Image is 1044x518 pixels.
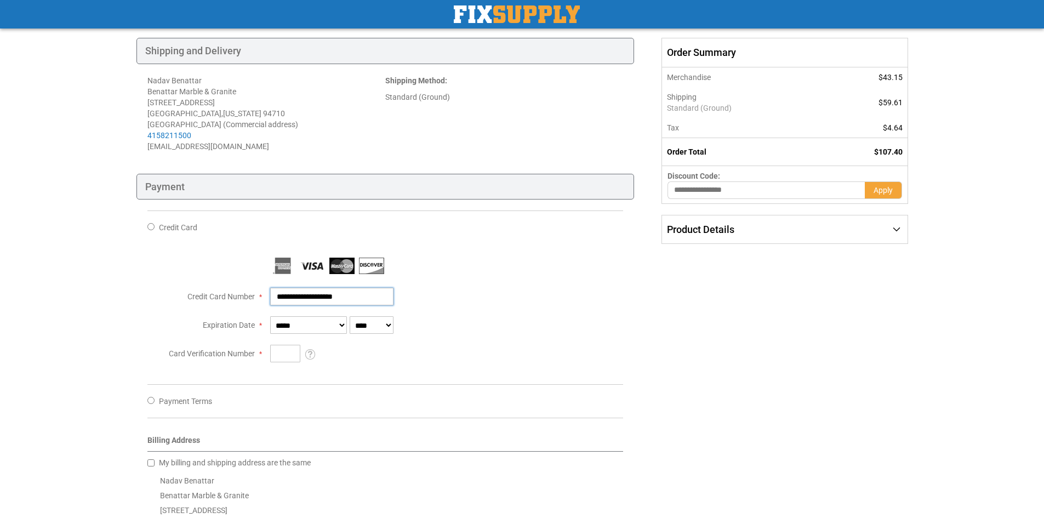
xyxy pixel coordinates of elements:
[329,258,355,274] img: MasterCard
[661,38,908,67] span: Order Summary
[359,258,384,274] img: Discover
[270,258,295,274] img: American Express
[667,103,818,113] span: Standard (Ground)
[136,38,635,64] div: Shipping and Delivery
[159,458,311,467] span: My billing and shipping address are the same
[159,223,197,232] span: Credit Card
[454,5,580,23] img: Fix Industrial Supply
[668,172,720,180] span: Discount Code:
[883,123,903,132] span: $4.64
[878,98,903,107] span: $59.61
[169,349,255,358] span: Card Verification Number
[878,73,903,82] span: $43.15
[667,93,697,101] span: Shipping
[874,186,893,195] span: Apply
[385,92,623,103] div: Standard (Ground)
[385,76,447,85] strong: :
[662,118,824,138] th: Tax
[136,174,635,200] div: Payment
[147,142,269,151] span: [EMAIL_ADDRESS][DOMAIN_NAME]
[667,224,734,235] span: Product Details
[662,67,824,87] th: Merchandise
[667,147,706,156] strong: Order Total
[203,321,255,329] span: Expiration Date
[159,397,212,406] span: Payment Terms
[874,147,903,156] span: $107.40
[385,76,445,85] span: Shipping Method
[147,131,191,140] a: 4158211500
[187,292,255,301] span: Credit Card Number
[147,435,624,452] div: Billing Address
[223,109,261,118] span: [US_STATE]
[454,5,580,23] a: store logo
[865,181,902,199] button: Apply
[300,258,325,274] img: Visa
[147,75,385,152] address: Nadav Benattar Benattar Marble & Granite [STREET_ADDRESS] [GEOGRAPHIC_DATA] , 94710 [GEOGRAPHIC_D...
